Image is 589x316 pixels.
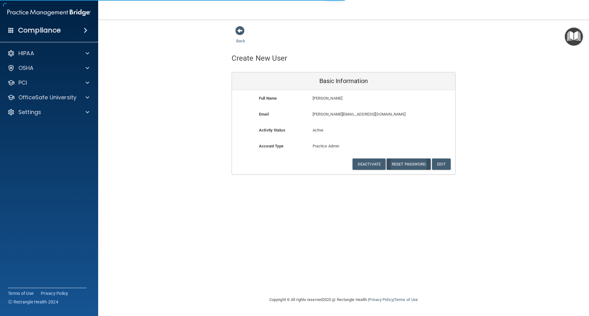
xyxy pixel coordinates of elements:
[259,112,269,116] b: Email
[8,290,33,296] a: Terms of Use
[259,96,277,101] b: Full Name
[18,109,41,116] p: Settings
[232,54,287,62] h4: Create New User
[7,109,89,116] a: Settings
[313,111,410,118] p: [PERSON_NAME][EMAIL_ADDRESS][DOMAIN_NAME]
[387,158,431,170] button: Reset Password
[18,94,76,101] p: OfficeSafe University
[236,31,245,43] a: Back
[7,64,89,72] a: OSHA
[313,143,375,150] p: Practice Admin
[232,290,456,310] div: Copyright © All rights reserved 2025 @ Rectangle Health | |
[7,94,89,101] a: OfficeSafe University
[7,79,89,86] a: PCI
[18,50,34,57] p: HIPAA
[369,297,393,302] a: Privacy Policy
[8,299,58,305] span: Ⓒ Rectangle Health 2024
[352,158,386,170] button: Deactivate
[7,50,89,57] a: HIPAA
[259,144,283,148] b: Account Type
[18,26,61,35] h4: Compliance
[259,128,285,132] b: Activity Status
[565,28,583,46] button: Open Resource Center
[18,64,34,72] p: OSHA
[7,6,91,19] img: PMB logo
[313,127,375,134] p: Active
[41,290,68,296] a: Privacy Policy
[18,79,27,86] p: PCI
[432,158,451,170] button: Edit
[483,272,582,297] iframe: Drift Widget Chat Controller
[232,72,455,90] div: Basic Information
[394,297,418,302] a: Terms of Use
[313,95,410,102] p: [PERSON_NAME]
